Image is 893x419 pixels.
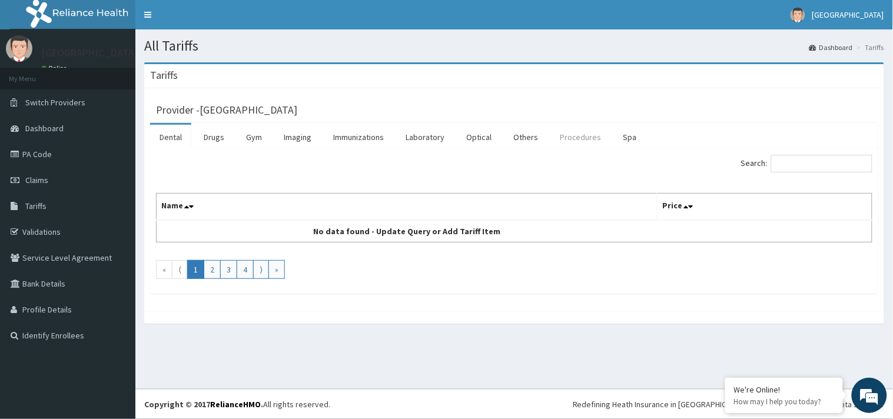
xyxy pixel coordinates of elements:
h3: Provider - [GEOGRAPHIC_DATA] [156,105,297,115]
p: [GEOGRAPHIC_DATA] [41,48,138,58]
div: We're Online! [734,384,834,395]
footer: All rights reserved. [135,389,893,419]
td: No data found - Update Query or Add Tariff Item [157,220,658,242]
span: Claims [25,175,48,185]
a: Dashboard [809,42,853,52]
a: Go to previous page [172,260,188,279]
a: Online [41,64,69,72]
a: Go to last page [268,260,285,279]
a: Procedures [550,125,611,149]
a: Imaging [274,125,321,149]
a: Others [504,125,547,149]
a: Go to page number 1 [187,260,204,279]
span: Tariffs [25,201,47,211]
h3: Tariffs [150,70,178,81]
a: Laboratory [396,125,454,149]
h1: All Tariffs [144,38,884,54]
label: Search: [741,155,872,172]
span: Dashboard [25,123,64,134]
input: Search: [771,155,872,172]
img: User Image [791,8,805,22]
img: User Image [6,35,32,62]
p: How may I help you today? [734,397,834,407]
th: Price [658,194,872,221]
span: [GEOGRAPHIC_DATA] [812,9,884,20]
a: Immunizations [324,125,393,149]
a: Go to page number 3 [220,260,237,279]
a: Drugs [194,125,234,149]
a: Dental [150,125,191,149]
span: Switch Providers [25,97,85,108]
th: Name [157,194,658,221]
a: Gym [237,125,271,149]
li: Tariffs [854,42,884,52]
a: Go to page number 2 [204,260,221,279]
a: Go to page number 4 [237,260,254,279]
a: RelianceHMO [210,399,261,410]
a: Go to first page [156,260,172,279]
strong: Copyright © 2017 . [144,399,263,410]
div: Redefining Heath Insurance in [GEOGRAPHIC_DATA] using Telemedicine and Data Science! [573,398,884,410]
a: Spa [614,125,646,149]
a: Optical [457,125,501,149]
a: Go to next page [253,260,269,279]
